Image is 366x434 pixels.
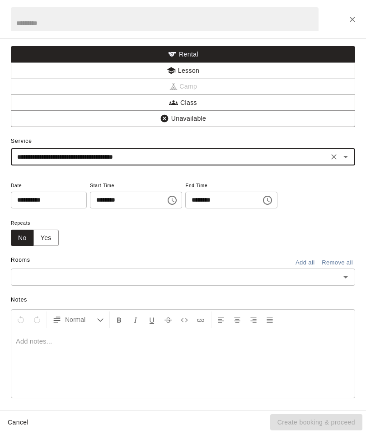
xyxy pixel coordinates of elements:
[185,180,277,192] span: End Time
[11,62,355,79] button: Lesson
[11,138,32,144] span: Service
[112,311,127,328] button: Format Bold
[319,256,355,270] button: Remove all
[33,230,59,246] button: Yes
[144,311,160,328] button: Format Underline
[339,271,352,283] button: Open
[11,94,355,111] button: Class
[11,230,34,246] button: No
[128,311,143,328] button: Format Italics
[11,180,87,192] span: Date
[90,180,182,192] span: Start Time
[4,414,33,431] button: Cancel
[11,293,355,307] span: Notes
[11,46,355,63] button: Rental
[11,79,355,95] span: Camps can only be created in the Services page
[262,311,277,328] button: Justify Align
[328,151,340,163] button: Clear
[13,311,28,328] button: Undo
[11,110,355,127] button: Unavailable
[339,151,352,163] button: Open
[49,311,108,328] button: Formatting Options
[163,191,181,209] button: Choose time, selected time is 12:00 AM
[291,256,319,270] button: Add all
[11,217,66,230] span: Repeats
[344,11,361,28] button: Close
[213,311,229,328] button: Left Align
[160,311,176,328] button: Format Strikethrough
[230,311,245,328] button: Center Align
[11,192,80,208] input: Choose date, selected date is Nov 2, 2025
[246,311,261,328] button: Right Align
[65,315,97,324] span: Normal
[258,191,277,209] button: Choose time, selected time is 12:30 AM
[177,311,192,328] button: Insert Code
[11,257,30,263] span: Rooms
[193,311,208,328] button: Insert Link
[29,311,45,328] button: Redo
[11,230,59,246] div: outlined button group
